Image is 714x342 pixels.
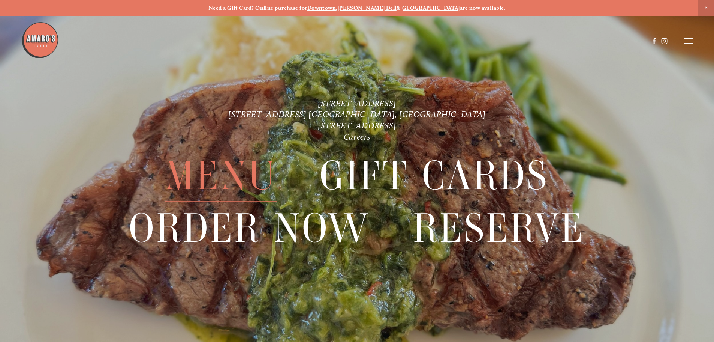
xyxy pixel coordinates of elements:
[318,98,396,108] a: [STREET_ADDRESS]
[320,150,549,202] span: Gift Cards
[307,5,336,11] a: Downtown
[208,5,307,11] strong: Need a Gift Card? Online purchase for
[129,202,370,254] span: Order Now
[460,5,506,11] strong: are now available.
[400,5,460,11] a: [GEOGRAPHIC_DATA]
[320,150,549,202] a: Gift Cards
[397,5,400,11] strong: &
[338,5,397,11] a: [PERSON_NAME] Dell
[21,21,59,59] img: Amaro's Table
[165,150,277,202] a: Menu
[318,121,396,131] a: [STREET_ADDRESS]
[413,202,585,254] a: Reserve
[336,5,337,11] strong: ,
[344,132,371,142] a: Careers
[165,150,277,202] span: Menu
[129,202,370,254] a: Order Now
[413,202,585,254] span: Reserve
[228,109,486,119] a: [STREET_ADDRESS] [GEOGRAPHIC_DATA], [GEOGRAPHIC_DATA]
